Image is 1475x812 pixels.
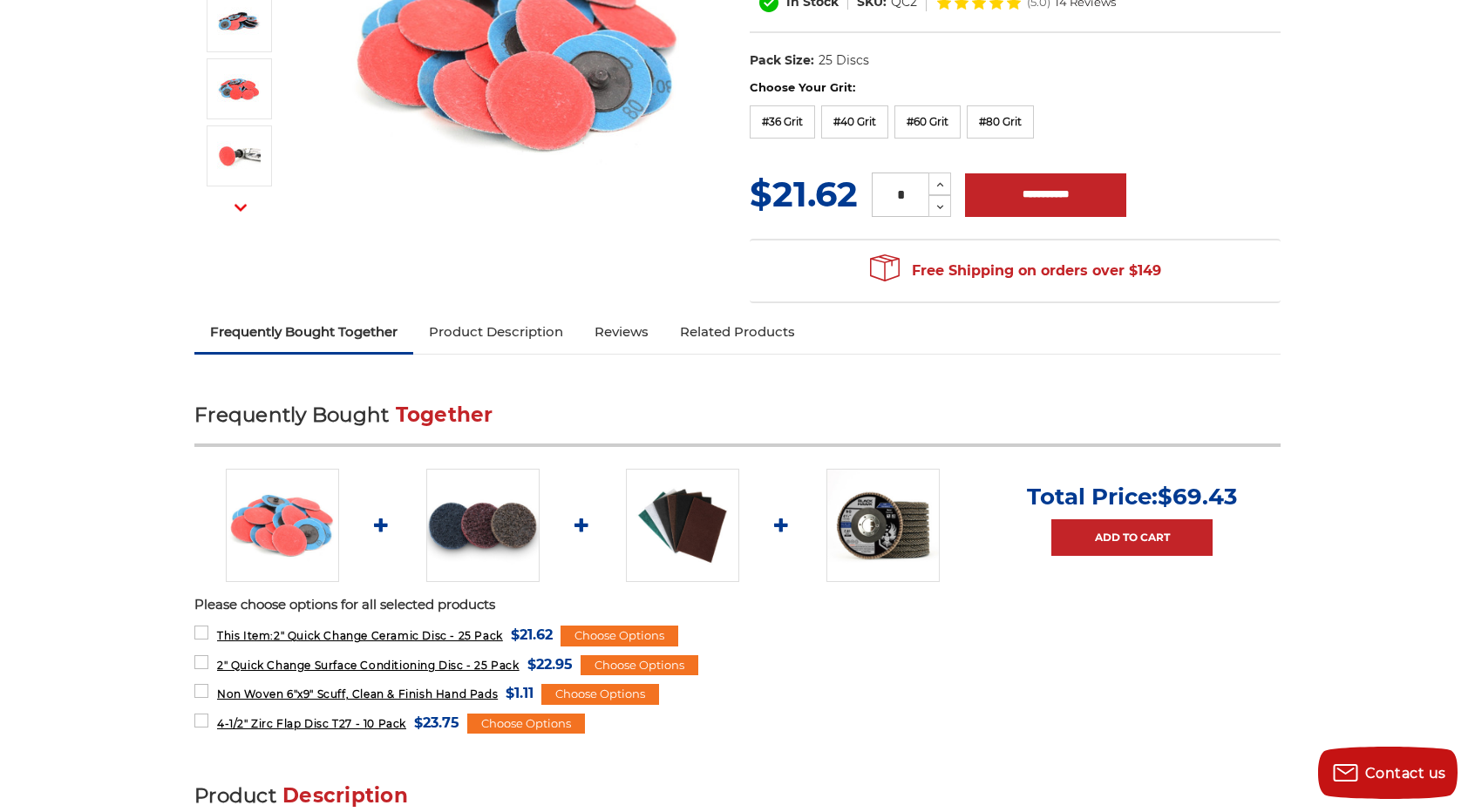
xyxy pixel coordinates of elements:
[527,653,573,676] span: $22.95
[217,134,261,178] img: air die grinder quick change sanding disc
[511,623,553,646] span: $21.62
[1051,519,1213,556] a: Add to Cart
[194,403,389,427] span: Frequently Bought
[217,687,498,700] span: Non Woven 6"x9" Scuff, Clean & Finish Hand Pads
[396,403,493,427] span: Together
[506,681,534,705] span: $1.11
[750,173,858,215] span: $21.62
[194,595,1281,615] p: Please choose options for all selected products
[217,717,406,730] span: 4-1/2" Zirc Flap Disc T27 - 10 Pack
[194,783,276,808] span: Product
[541,684,659,705] div: Choose Options
[561,626,678,646] div: Choose Options
[282,783,408,808] span: Description
[664,313,811,351] a: Related Products
[217,629,274,642] strong: This Item:
[581,655,698,676] div: Choose Options
[1158,483,1237,511] span: $69.43
[226,469,339,582] img: 2 inch quick change sanding disc Ceramic
[1365,765,1446,782] span: Contact us
[217,629,503,642] span: 2" Quick Change Ceramic Disc - 25 Pack
[750,79,1281,97] label: Choose Your Grit:
[414,711,459,734] span: $23.75
[819,51,869,70] dd: 25 Discs
[870,254,1161,288] span: Free Shipping on orders over $149
[194,313,413,351] a: Frequently Bought Together
[413,313,579,351] a: Product Description
[1318,747,1458,799] button: Contact us
[467,714,585,734] div: Choose Options
[1027,483,1237,511] p: Total Price:
[217,659,520,672] span: 2" Quick Change Surface Conditioning Disc - 25 Pack
[220,189,262,227] button: Next
[750,51,814,70] dt: Pack Size:
[579,313,664,351] a: Reviews
[217,67,261,111] img: 2" Quick Change Ceramic Disc - 25 Pack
